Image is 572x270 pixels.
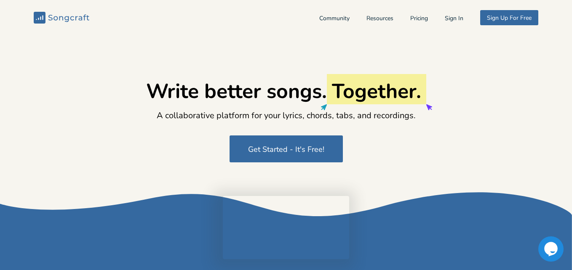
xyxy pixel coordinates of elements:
[157,109,416,122] h2: A collaborative platform for your lyrics, chords, tabs, and recordings.
[230,135,343,162] button: Get Started - It's Free!
[445,16,463,23] button: Sign In
[410,16,428,23] a: Pricing
[319,16,350,23] a: Community
[332,77,421,105] span: Together.
[366,16,393,23] a: Resources
[480,10,538,25] button: Sign Up For Free
[146,79,426,104] h1: Write better songs.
